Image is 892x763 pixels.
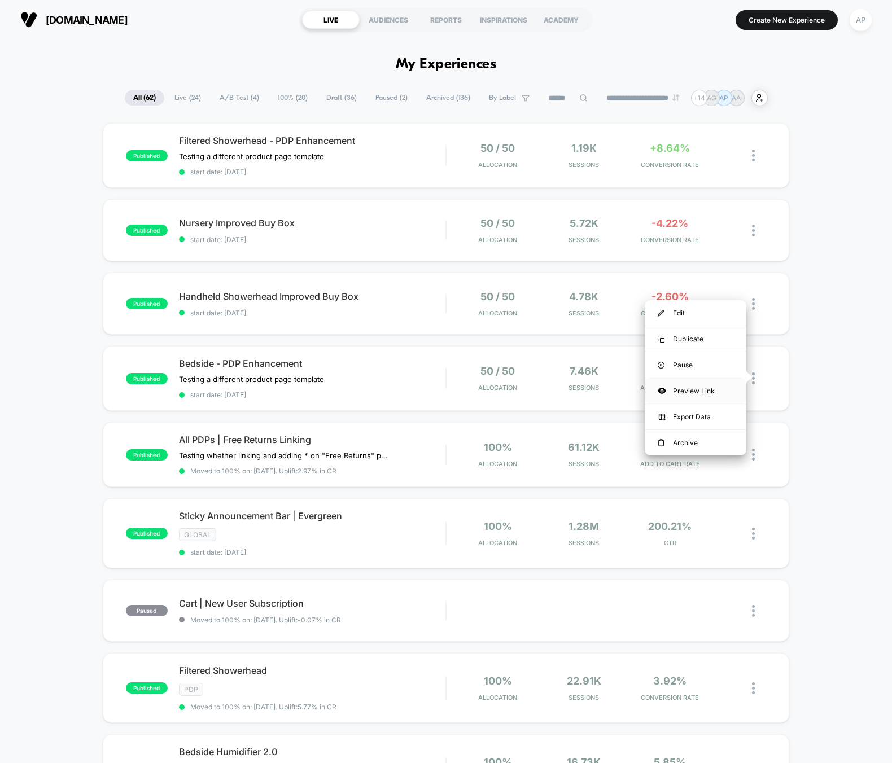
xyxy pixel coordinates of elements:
span: Sessions [544,236,624,244]
div: Export Data [645,404,746,429]
span: published [126,298,168,309]
span: published [126,682,168,694]
span: PDP [179,683,203,696]
span: 100% ( 20 ) [269,90,316,106]
span: Allocation [478,694,517,701]
img: close [752,298,755,310]
span: Sessions [544,694,624,701]
span: Allocation [478,309,517,317]
span: Handheld Showerhead Improved Buy Box [179,291,446,302]
button: AP [846,8,875,32]
span: Moved to 100% on: [DATE] . Uplift: -0.07% in CR [190,616,341,624]
div: AUDIENCES [360,11,417,29]
span: CTR [630,539,710,547]
button: [DOMAIN_NAME] [17,11,131,29]
div: Archive [645,430,746,455]
span: published [126,528,168,539]
span: Testing whether linking and adding * on "Free Returns" plays a role in ATC Rate & CVR [179,451,388,460]
span: Sessions [544,309,624,317]
span: start date: [DATE] [179,391,446,399]
img: close [752,372,755,384]
span: Moved to 100% on: [DATE] . Uplift: 2.97% in CR [190,467,336,475]
span: start date: [DATE] [179,168,446,176]
span: 50 / 50 [480,365,515,377]
span: Bedside - PDP Enhancement [179,358,446,369]
img: close [752,682,755,694]
span: 61.12k [568,441,600,453]
div: Duplicate [645,326,746,352]
img: close [752,449,755,461]
span: [DOMAIN_NAME] [46,14,128,26]
span: +8.64% [650,142,690,154]
span: Sessions [544,384,624,392]
span: Sessions [544,460,624,468]
img: menu [658,439,664,447]
img: menu [658,310,664,317]
span: All PDPs | Free Returns Linking [179,434,446,445]
img: Visually logo [20,11,37,28]
span: Archived ( 136 ) [418,90,479,106]
span: CONVERSION RATE [630,161,710,169]
button: Create New Experience [736,10,838,30]
span: By Label [489,94,516,102]
span: published [126,150,168,161]
p: AG [707,94,716,102]
img: close [752,605,755,617]
span: start date: [DATE] [179,309,446,317]
span: ADD TO CART RATE [630,384,710,392]
span: 3.92% [653,675,687,687]
span: Live ( 24 ) [166,90,209,106]
span: -4.22% [651,217,688,229]
span: All ( 62 ) [125,90,164,106]
div: ACADEMY [532,11,590,29]
img: menu [658,362,664,369]
div: AP [850,9,872,31]
span: Allocation [478,384,517,392]
span: 50 / 50 [480,142,515,154]
span: 50 / 50 [480,217,515,229]
span: Testing a different product page template [179,375,324,384]
div: Pause [645,352,746,378]
span: 50 / 50 [480,291,515,302]
span: start date: [DATE] [179,548,446,556]
span: Draft ( 36 ) [318,90,365,106]
span: Filtered Showerhead - PDP Enhancement [179,135,446,146]
span: Sessions [544,539,624,547]
span: CONVERSION RATE [630,309,710,317]
span: 4.78k [569,291,598,302]
img: close [752,150,755,161]
span: Filtered Showerhead [179,665,446,676]
span: CONVERSION RATE [630,236,710,244]
span: 200.21% [648,520,692,532]
span: Sessions [544,161,624,169]
span: start date: [DATE] [179,235,446,244]
img: close [752,528,755,540]
span: Allocation [478,460,517,468]
span: published [126,373,168,384]
div: REPORTS [417,11,475,29]
span: published [126,449,168,461]
img: menu [658,336,664,343]
p: AA [732,94,741,102]
span: Nursery Improved Buy Box [179,217,446,229]
span: 22.91k [567,675,601,687]
div: INSPIRATIONS [475,11,532,29]
span: 7.46k [570,365,598,377]
div: LIVE [302,11,360,29]
img: end [672,94,679,101]
span: 1.28M [569,520,599,532]
div: Edit [645,300,746,326]
span: 100% [484,441,512,453]
span: Bedside Humidifier 2.0 [179,746,446,757]
div: Preview Link [645,378,746,404]
span: Allocation [478,161,517,169]
span: Moved to 100% on: [DATE] . Uplift: 5.77% in CR [190,703,336,711]
span: Allocation [478,236,517,244]
span: 100% [484,520,512,532]
p: AP [719,94,728,102]
span: Cart | New User Subscription [179,598,446,609]
span: A/B Test ( 4 ) [211,90,268,106]
span: -2.60% [651,291,689,302]
span: CONVERSION RATE [630,694,710,701]
span: 5.72k [570,217,598,229]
